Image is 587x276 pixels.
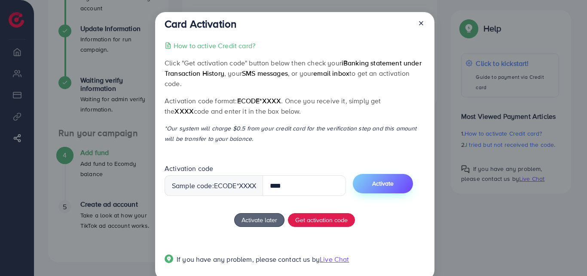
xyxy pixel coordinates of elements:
[242,215,277,224] span: Activate later
[237,96,281,105] span: ecode*XXXX
[165,96,425,116] p: Activation code format: . Once you receive it, simply get the code and enter it in the box below.
[234,213,284,227] button: Activate later
[177,254,320,264] span: If you have any problem, please contact us by
[174,40,255,51] p: How to active Credit card?
[165,58,422,78] span: iBanking statement under Transaction History
[165,18,236,30] h3: Card Activation
[165,123,425,144] p: *Our system will charge $0.5 from your credit card for the verification step and this amount will...
[214,181,237,191] span: ecode
[313,68,349,78] span: email inbox
[165,164,213,174] label: Activation code
[320,254,349,264] span: Live Chat
[372,179,394,188] span: Activate
[288,213,355,227] button: Get activation code
[550,237,581,270] iframe: Chat
[353,174,413,193] button: Activate
[295,215,348,224] span: Get activation code
[165,58,425,89] p: Click "Get activation code" button below then check your , your , or your to get an activation code.
[174,106,194,116] span: XXXX
[165,254,173,263] img: Popup guide
[242,68,288,78] span: SMS messages
[165,175,263,196] div: Sample code: *XXXX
